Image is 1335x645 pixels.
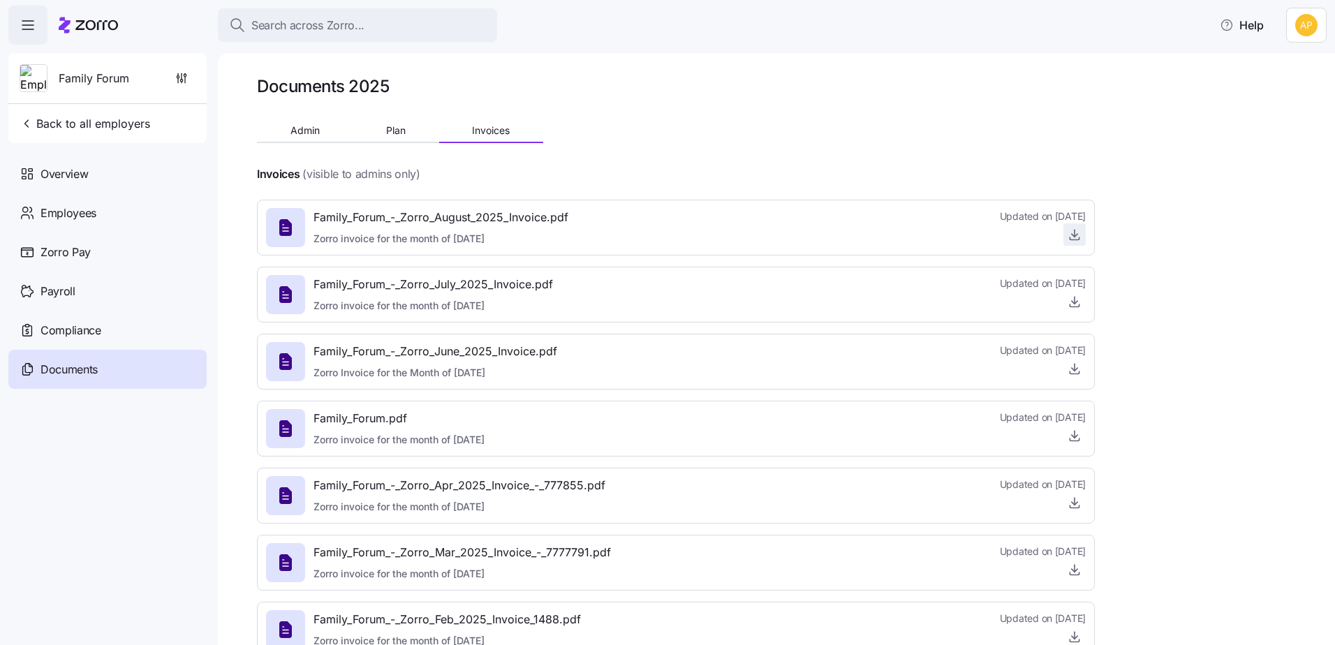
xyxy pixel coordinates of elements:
span: Zorro invoice for the month of [DATE] [314,299,553,313]
a: Documents [8,350,207,389]
img: 0cde023fa4344edf39c6fb2771ee5dcf [1295,14,1318,36]
h1: Documents 2025 [257,75,389,97]
span: Help [1220,17,1264,34]
span: Invoices [472,126,510,135]
span: Admin [290,126,320,135]
span: Compliance [40,322,101,339]
span: Updated on [DATE] [1000,343,1086,357]
span: Family_Forum_-_Zorro_June_2025_Invoice.pdf [314,343,557,360]
span: Plan [386,126,406,135]
span: Family_Forum_-_Zorro_Mar_2025_Invoice_-_7777791.pdf [314,544,611,561]
img: Employer logo [20,65,47,93]
button: Search across Zorro... [218,8,497,42]
button: Back to all employers [14,110,156,138]
h4: Invoices [257,166,300,182]
span: Updated on [DATE] [1000,276,1086,290]
a: Payroll [8,272,207,311]
span: Payroll [40,283,75,300]
a: Zorro Pay [8,232,207,272]
span: Back to all employers [20,115,150,132]
span: Family_Forum_-_Zorro_Apr_2025_Invoice_-_777855.pdf [314,477,605,494]
span: Updated on [DATE] [1000,544,1086,558]
span: Zorro invoice for the month of [DATE] [314,567,611,581]
span: Search across Zorro... [251,17,364,34]
span: Employees [40,205,96,222]
a: Overview [8,154,207,193]
span: Family_Forum.pdf [314,410,485,427]
span: Updated on [DATE] [1000,611,1086,625]
span: Zorro Pay [40,244,91,261]
span: Overview [40,165,88,183]
button: Help [1209,11,1275,39]
span: Updated on [DATE] [1000,410,1086,424]
a: Employees [8,193,207,232]
a: Compliance [8,311,207,350]
span: Zorro invoice for the month of [DATE] [314,500,605,514]
span: Family Forum [59,70,129,87]
span: Zorro invoice for the month of [DATE] [314,433,485,447]
span: Family_Forum_-_Zorro_July_2025_Invoice.pdf [314,276,553,293]
span: Updated on [DATE] [1000,477,1086,491]
span: (visible to admins only) [302,165,420,183]
span: Zorro Invoice for the Month of [DATE] [314,366,557,380]
span: Zorro invoice for the month of [DATE] [314,232,568,246]
span: Family_Forum_-_Zorro_Feb_2025_Invoice_1488.pdf [314,611,581,628]
span: Updated on [DATE] [1000,209,1086,223]
span: Family_Forum_-_Zorro_August_2025_Invoice.pdf [314,209,568,226]
span: Documents [40,361,98,378]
